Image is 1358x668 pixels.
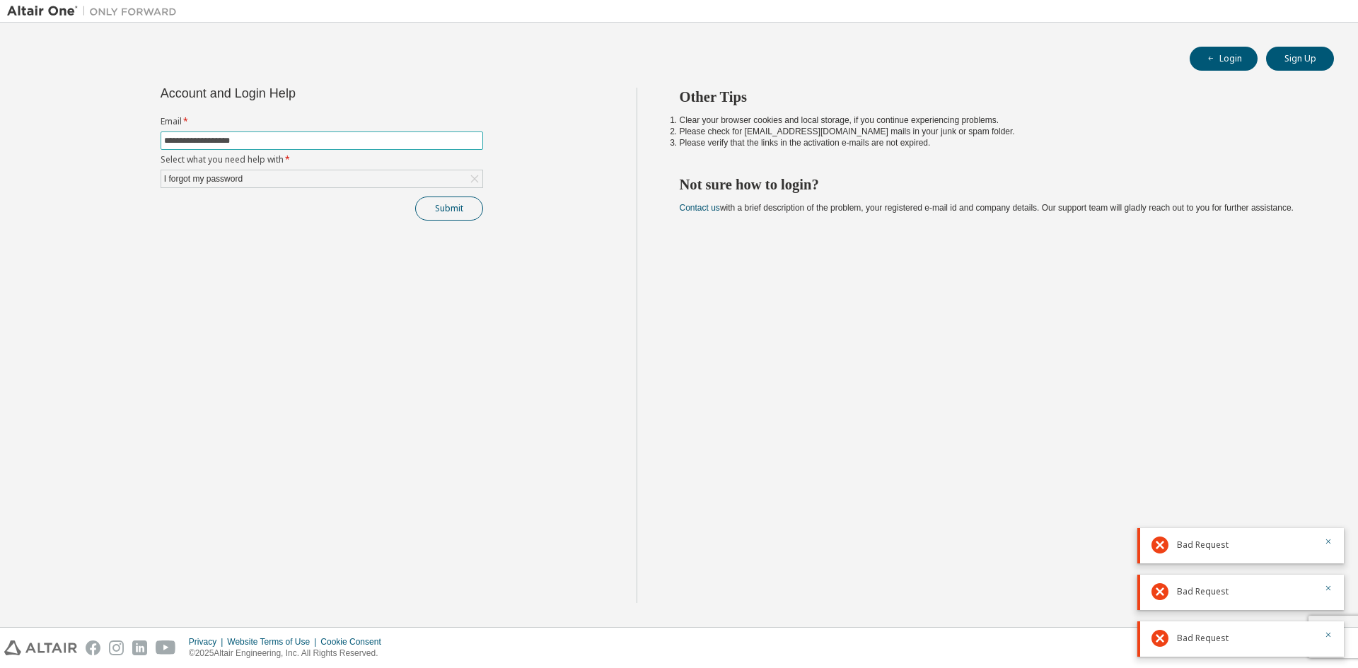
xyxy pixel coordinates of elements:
li: Clear your browser cookies and local storage, if you continue experiencing problems. [680,115,1309,126]
div: Website Terms of Use [227,636,320,648]
img: facebook.svg [86,640,100,655]
span: Bad Request [1177,586,1229,597]
img: instagram.svg [109,640,124,655]
button: Sign Up [1266,47,1334,71]
p: © 2025 Altair Engineering, Inc. All Rights Reserved. [189,648,390,660]
img: Altair One [7,4,184,18]
div: Privacy [189,636,227,648]
h2: Other Tips [680,88,1309,106]
div: I forgot my password [161,170,482,187]
img: linkedin.svg [132,640,147,655]
li: Please check for [EMAIL_ADDRESS][DOMAIN_NAME] mails in your junk or spam folder. [680,126,1309,137]
h2: Not sure how to login? [680,175,1309,194]
a: Contact us [680,203,720,213]
div: Account and Login Help [161,88,419,99]
span: Bad Request [1177,633,1229,644]
button: Login [1190,47,1258,71]
label: Select what you need help with [161,154,483,165]
button: Submit [415,197,483,221]
div: I forgot my password [162,171,245,187]
li: Please verify that the links in the activation e-mails are not expired. [680,137,1309,148]
span: with a brief description of the problem, your registered e-mail id and company details. Our suppo... [680,203,1294,213]
img: altair_logo.svg [4,640,77,655]
span: Bad Request [1177,539,1229,551]
label: Email [161,116,483,127]
img: youtube.svg [156,640,176,655]
div: Cookie Consent [320,636,389,648]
